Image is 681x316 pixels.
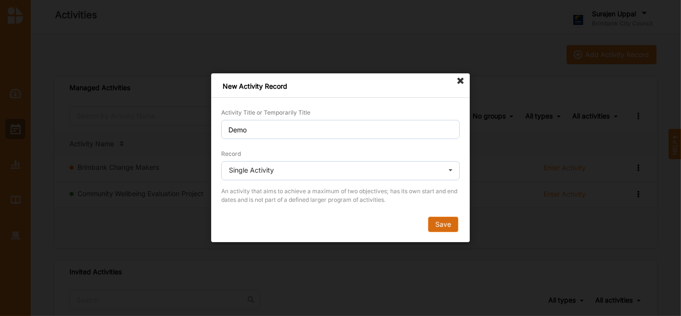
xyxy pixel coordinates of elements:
div: Single Activity [229,167,274,174]
input: Title [221,120,460,139]
label: Record [221,150,241,158]
button: Save [428,217,458,233]
div: New Activity Record [211,73,470,98]
div: An activity that aims to achieve a maximum of two objectives; has its own start and end dates and... [221,187,460,204]
label: Activity Title or Temporarily Title [221,109,310,117]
